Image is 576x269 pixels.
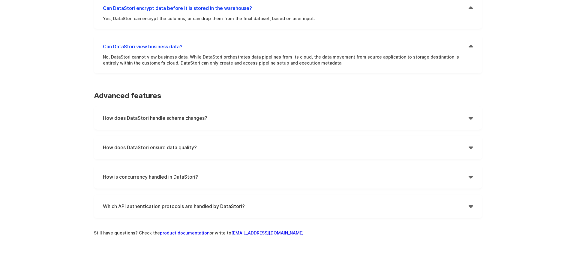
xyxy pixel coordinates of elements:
[103,172,469,181] h4: How is concurrency handled in DataStori?
[103,4,469,13] h4: Can DataStori encrypt data before it is stored in the warehouse?
[160,230,209,235] a: product documentation
[103,42,469,51] h4: Can DataStori view business data?
[94,230,482,236] div: Still have questions? Check the or write to
[103,202,469,211] h4: Which API authentication protocols are handled by DataStori?
[94,91,482,100] h3: Advanced features
[103,143,469,152] h4: How does DataStori ensure data quality?
[103,113,469,122] h4: How does DataStori handle schema changes?
[469,172,473,181] div: 
[469,143,473,152] div: 
[103,16,464,22] p: Yes, DataStori can encrypt the columns, or can drop them from the final dataset, based on user in...
[103,54,464,66] p: No, DataStori cannot view business data. While DataStori orchestrates data pipelines from its clo...
[469,202,473,211] div: 
[469,4,473,13] div: 
[231,230,304,235] a: [EMAIL_ADDRESS][DOMAIN_NAME]
[469,42,473,51] div: 
[469,113,473,122] div: 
